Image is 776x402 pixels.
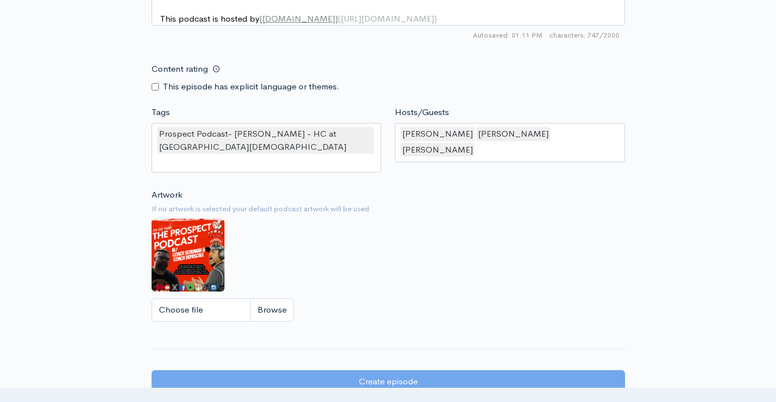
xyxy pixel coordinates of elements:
[157,127,374,154] div: Prospect Podcast- [PERSON_NAME] - HC at [GEOGRAPHIC_DATA][DEMOGRAPHIC_DATA]
[152,188,182,202] label: Artwork
[160,13,437,24] span: This podcast is hosted by
[152,58,208,81] label: Content rating
[434,13,437,24] span: )
[262,13,335,24] span: [DOMAIN_NAME]
[259,13,262,24] span: [
[338,13,341,24] span: (
[549,30,619,40] span: 747/2000
[476,127,550,141] div: [PERSON_NAME]
[152,106,170,119] label: Tags
[401,127,475,141] div: [PERSON_NAME]
[473,30,542,40] span: Autosaved: 01:11 PM
[152,370,625,393] input: Create episode
[395,106,449,119] label: Hosts/Guests
[335,13,338,24] span: ]
[341,13,434,24] span: [URL][DOMAIN_NAME]
[401,143,475,157] div: [PERSON_NAME]
[163,80,340,93] label: This episode has explicit language or themes.
[152,203,625,215] small: If no artwork is selected your default podcast artwork will be used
